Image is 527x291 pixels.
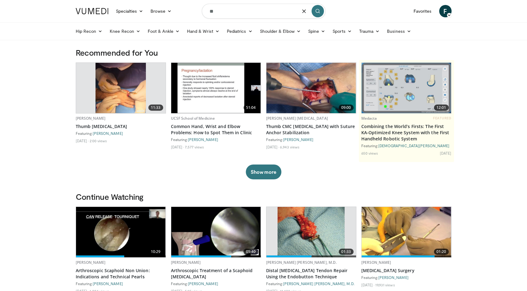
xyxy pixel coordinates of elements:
a: 51:04 [171,63,261,113]
a: Spine [304,25,329,37]
a: [PERSON_NAME] [93,281,123,286]
a: [PERSON_NAME] [283,137,313,142]
a: [PERSON_NAME] [361,260,391,265]
img: 6c4ab8d9-ead7-46ab-bb92-4bf4fe9ee6dd.620x360_q85_upscale.jpg [266,63,356,113]
a: [PERSON_NAME] [PERSON_NAME], M.D. [283,281,355,286]
span: 11:33 [148,105,163,111]
li: [DATE] [171,144,184,149]
a: Arthroscopic Scaphoid Non Union: Indications and Technical Pearls [76,267,166,280]
a: [PERSON_NAME] [76,116,106,121]
img: aaf1b7f9-f888-4d9f-a252-3ca059a0bd02.620x360_q85_upscale.jpg [362,63,451,113]
a: Trauma [355,25,384,37]
h3: Continue Watching [76,192,452,202]
a: Common Hand, Wrist and Elbow Problems: How to Spot Them in Clinic [171,123,261,136]
a: 12:01 [362,63,451,113]
span: 51:04 [244,105,258,111]
li: 6,943 views [280,144,300,149]
a: Arthroscopic Treatment of a Scaphoid [MEDICAL_DATA] [171,267,261,280]
img: 00208cd3-f601-4154-94e5-f10a2e28a0d3.620x360_q85_upscale.jpg [76,207,166,257]
div: Featuring: [171,137,261,142]
div: Featuring: [76,131,166,136]
a: Browse [147,5,175,17]
div: Featuring: [76,281,166,286]
div: Featuring: [266,281,356,286]
a: Specialties [112,5,147,17]
img: eWNh-8akTAF2kj8X4xMDoxOjA4MTsiGN.620x360_q85_upscale.jpg [171,207,261,257]
li: [DATE] [266,144,279,149]
a: [PERSON_NAME] [PERSON_NAME], M.D. [266,260,337,265]
li: [DATE] [76,138,89,143]
a: Medacta [361,116,377,121]
a: [PERSON_NAME] [188,281,218,286]
div: Featuring: [171,281,261,286]
a: [PERSON_NAME] [378,275,409,280]
h3: Recommended for You [76,48,452,58]
a: Hand & Wrist [183,25,223,37]
a: Knee Recon [106,25,144,37]
a: [MEDICAL_DATA] Surgery [361,267,452,274]
a: UCSF School of Medicine [171,116,215,121]
span: 01:20 [434,249,449,255]
li: 7,577 views [185,144,204,149]
a: [DEMOGRAPHIC_DATA][PERSON_NAME] [378,143,450,148]
a: 10:29 [76,207,166,257]
a: [PERSON_NAME] [93,131,123,135]
a: [PERSON_NAME] [171,260,201,265]
li: 650 views [361,151,378,156]
div: Featuring: [361,143,452,148]
button: Show more [246,165,281,179]
img: 4d62e26c-5b02-4d58-a187-ef316ad22622.620x360_q85_upscale.jpg [362,207,451,257]
img: leland_3.png.620x360_q85_upscale.jpg [278,207,345,257]
li: 19,931 views [375,282,395,287]
a: 11:33 [76,63,166,113]
span: 05:40 [244,249,258,255]
img: VuMedi Logo [76,8,108,14]
a: Sports [329,25,355,37]
a: Foot & Ankle [144,25,183,37]
a: [PERSON_NAME] [MEDICAL_DATA] [266,116,328,121]
a: 05:40 [171,207,261,257]
a: Thumb CMC [MEDICAL_DATA] with Suture Anchor Stabilization [266,123,356,136]
a: Favorites [410,5,436,17]
span: 12:01 [434,105,449,111]
a: 09:00 [266,63,356,113]
a: Combining the World’s Firsts: The First KA-Optimized Knee System with the First Handheld Robotic ... [361,123,452,142]
a: Pediatrics [223,25,256,37]
a: Distal [MEDICAL_DATA] Tendon Repair Using the Endobutton Technique [266,267,356,280]
li: [DATE] [361,282,375,287]
a: Hip Recon [72,25,106,37]
a: Thumb [MEDICAL_DATA] [76,123,166,130]
img: 8a80b912-e7da-4adf-b05d-424f1ac09a1c.620x360_q85_upscale.jpg [171,63,261,113]
span: FEATURED [433,116,451,120]
input: Search topics, interventions [202,4,325,19]
li: [DATE] [440,151,452,156]
a: [PERSON_NAME] [76,260,106,265]
a: Shoulder & Elbow [256,25,304,37]
li: 200 views [90,138,107,143]
img: 86f7a411-b29c-4241-a97c-6b2d26060ca0.620x360_q85_upscale.jpg [96,63,146,113]
a: [PERSON_NAME] [188,137,218,142]
span: 09:00 [339,105,354,111]
a: Business [383,25,415,37]
span: 10:29 [148,249,163,255]
a: 01:20 [362,207,451,257]
div: Featuring: [361,275,452,280]
a: 01:33 [266,207,356,257]
span: 01:33 [339,249,354,255]
a: F [439,5,452,17]
div: Featuring: [266,137,356,142]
